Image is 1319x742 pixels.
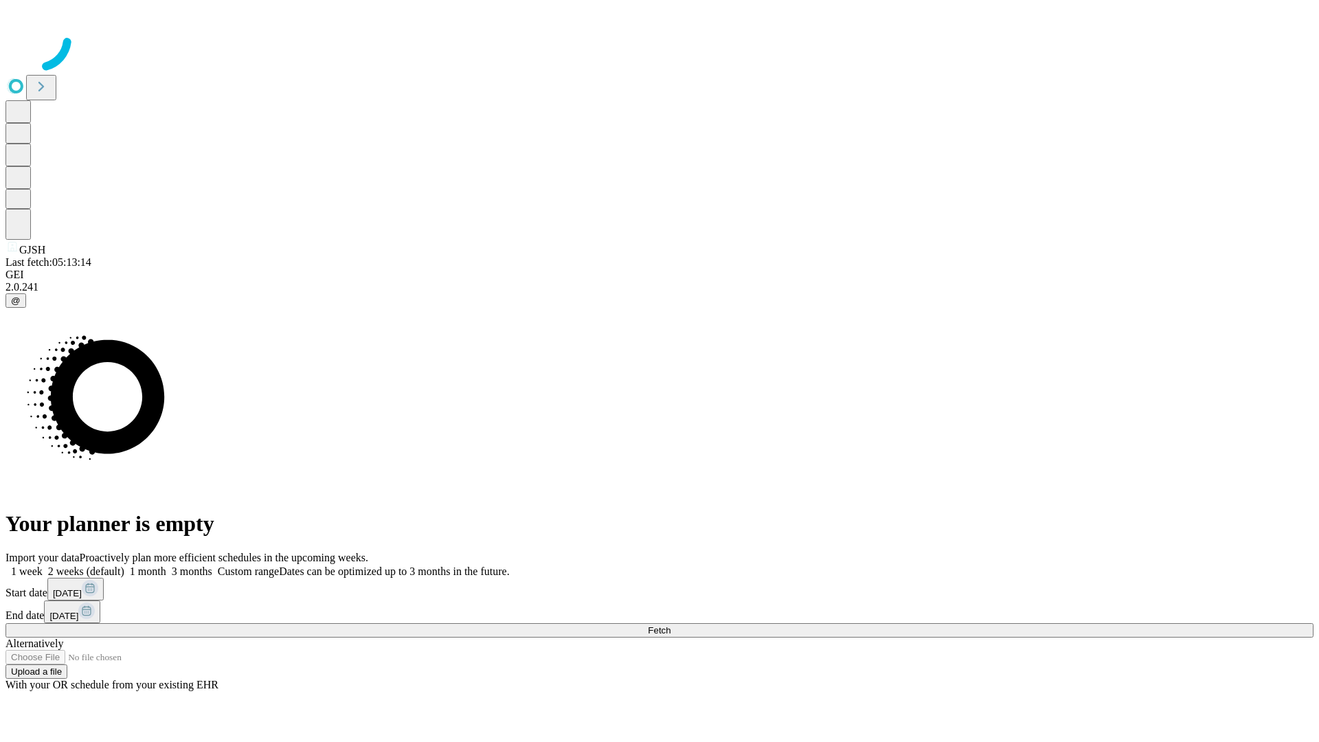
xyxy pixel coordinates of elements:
[19,244,45,256] span: GJSH
[49,611,78,621] span: [DATE]
[5,269,1314,281] div: GEI
[5,293,26,308] button: @
[5,511,1314,537] h1: Your planner is empty
[172,565,212,577] span: 3 months
[648,625,670,636] span: Fetch
[5,623,1314,638] button: Fetch
[44,600,100,623] button: [DATE]
[48,565,124,577] span: 2 weeks (default)
[11,565,43,577] span: 1 week
[5,638,63,649] span: Alternatively
[5,664,67,679] button: Upload a file
[5,552,80,563] span: Import your data
[80,552,368,563] span: Proactively plan more efficient schedules in the upcoming weeks.
[279,565,509,577] span: Dates can be optimized up to 3 months in the future.
[130,565,166,577] span: 1 month
[5,281,1314,293] div: 2.0.241
[53,588,82,598] span: [DATE]
[5,600,1314,623] div: End date
[218,565,279,577] span: Custom range
[5,256,91,268] span: Last fetch: 05:13:14
[5,679,218,690] span: With your OR schedule from your existing EHR
[11,295,21,306] span: @
[5,578,1314,600] div: Start date
[47,578,104,600] button: [DATE]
